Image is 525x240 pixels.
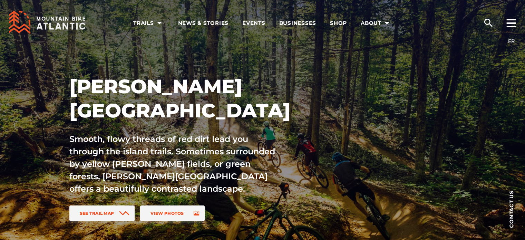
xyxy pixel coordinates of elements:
span: See Trail Map [80,211,114,216]
a: See Trail Map [69,205,135,221]
span: News & Stories [178,20,229,27]
ion-icon: search [483,17,494,28]
ion-icon: arrow dropdown [382,18,392,28]
h1: [PERSON_NAME][GEOGRAPHIC_DATA] [69,74,325,123]
span: Shop [330,20,347,27]
span: Businesses [279,20,317,27]
span: Events [242,20,265,27]
a: View Photos [140,205,204,221]
span: Trails [133,20,164,27]
span: About [361,20,392,27]
a: Contact us [497,180,525,238]
p: Smooth, flowy threads of red dirt lead you through the island trails. Sometimes surrounded by yel... [69,133,279,195]
span: Contact us [509,190,514,228]
span: View Photos [150,211,184,216]
a: FR [508,38,515,44]
ion-icon: arrow dropdown [155,18,164,28]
